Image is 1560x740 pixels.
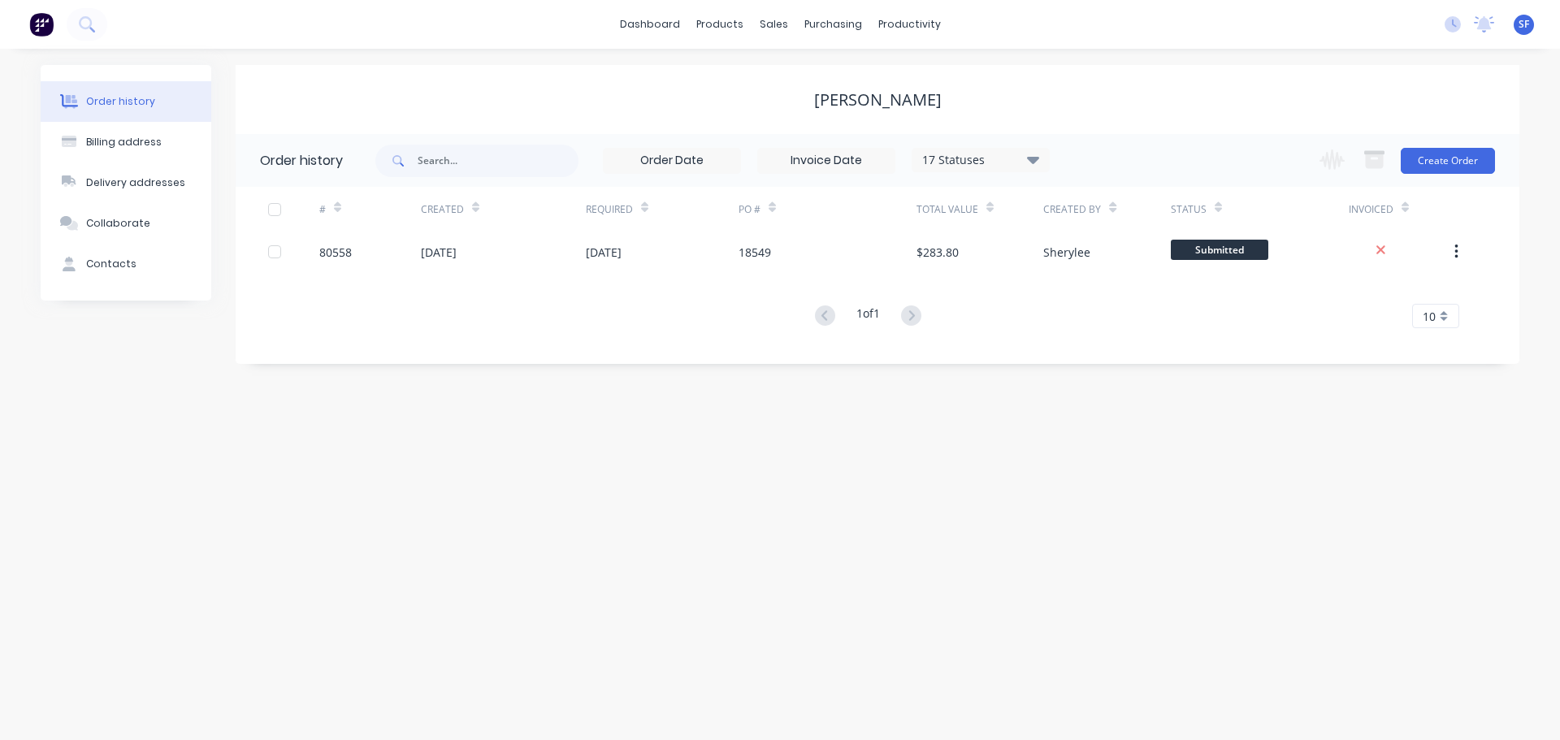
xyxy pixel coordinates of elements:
[586,244,622,261] div: [DATE]
[870,12,949,37] div: productivity
[418,145,578,177] input: Search...
[86,94,155,109] div: Order history
[1043,187,1170,232] div: Created By
[41,122,211,162] button: Billing address
[856,305,880,328] div: 1 of 1
[1043,244,1090,261] div: Sherylee
[612,12,688,37] a: dashboard
[41,162,211,203] button: Delivery addresses
[421,244,457,261] div: [DATE]
[29,12,54,37] img: Factory
[586,187,739,232] div: Required
[1519,17,1529,32] span: SF
[1171,187,1349,232] div: Status
[1349,187,1450,232] div: Invoiced
[758,149,895,173] input: Invoice Date
[260,151,343,171] div: Order history
[1349,202,1393,217] div: Invoiced
[586,202,633,217] div: Required
[916,187,1043,232] div: Total Value
[796,12,870,37] div: purchasing
[319,202,326,217] div: #
[912,151,1049,169] div: 17 Statuses
[1423,308,1436,325] span: 10
[41,81,211,122] button: Order history
[86,135,162,149] div: Billing address
[319,244,352,261] div: 80558
[739,202,760,217] div: PO #
[86,216,150,231] div: Collaborate
[814,90,942,110] div: [PERSON_NAME]
[752,12,796,37] div: sales
[86,175,185,190] div: Delivery addresses
[421,202,464,217] div: Created
[739,244,771,261] div: 18549
[688,12,752,37] div: products
[739,187,916,232] div: PO #
[421,187,586,232] div: Created
[1171,240,1268,260] span: Submitted
[319,187,421,232] div: #
[1401,148,1495,174] button: Create Order
[916,244,959,261] div: $283.80
[604,149,740,173] input: Order Date
[41,244,211,284] button: Contacts
[41,203,211,244] button: Collaborate
[1043,202,1101,217] div: Created By
[86,257,136,271] div: Contacts
[1171,202,1207,217] div: Status
[916,202,978,217] div: Total Value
